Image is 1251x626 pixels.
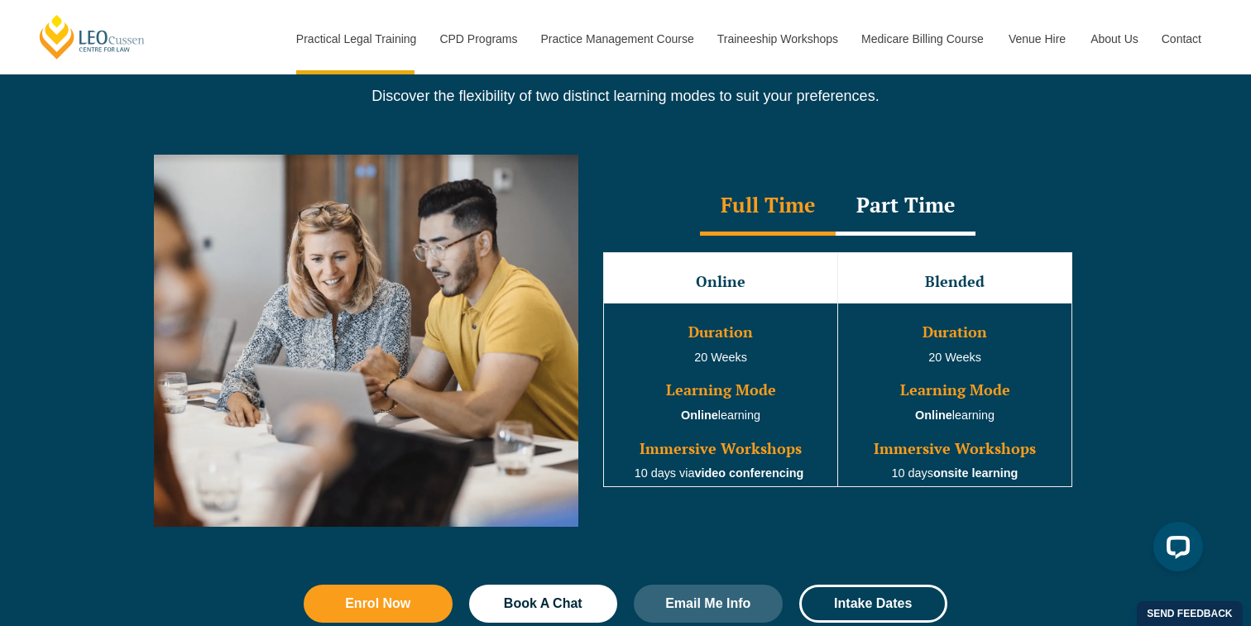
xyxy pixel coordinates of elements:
a: Contact [1149,3,1214,74]
span: 20 Weeks [694,351,747,364]
strong: video conferencing [694,466,803,480]
span: Duration [688,322,753,342]
h3: Blended [840,274,1070,290]
a: Venue Hire [996,3,1078,74]
a: Book A Chat [469,585,618,623]
h3: Online [606,274,836,290]
h3: Immersive Workshops [606,441,836,457]
a: [PERSON_NAME] Centre for Law [37,13,147,60]
span: Email Me Info [665,597,750,610]
p: Discover the flexibility of two distinct learning modes to suit your preferences. [154,87,1097,105]
div: Full Time [700,178,836,236]
h3: Learning Mode [606,382,836,399]
a: Enrol Now [304,585,453,623]
span: Book A Chat [504,597,582,610]
span: Enrol Now [345,597,410,610]
a: Email Me Info [634,585,783,623]
h3: Duration [840,324,1070,341]
span: Intake Dates [834,597,912,610]
strong: Online [681,409,718,422]
a: Practice Management Course [529,3,705,74]
td: 20 Weeks learning 10 days [838,303,1072,486]
a: Practical Legal Training [284,3,428,74]
strong: Online [915,409,952,422]
a: Traineeship Workshops [705,3,849,74]
a: Intake Dates [799,585,948,623]
h3: Learning Mode [840,382,1070,399]
iframe: LiveChat chat widget [1140,515,1210,585]
div: Part Time [836,178,975,236]
strong: onsite learning [933,466,1018,480]
h3: Immersive Workshops [840,441,1070,457]
a: CPD Programs [427,3,528,74]
a: Medicare Billing Course [849,3,996,74]
a: About Us [1078,3,1149,74]
td: learning 10 days via [604,303,838,486]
